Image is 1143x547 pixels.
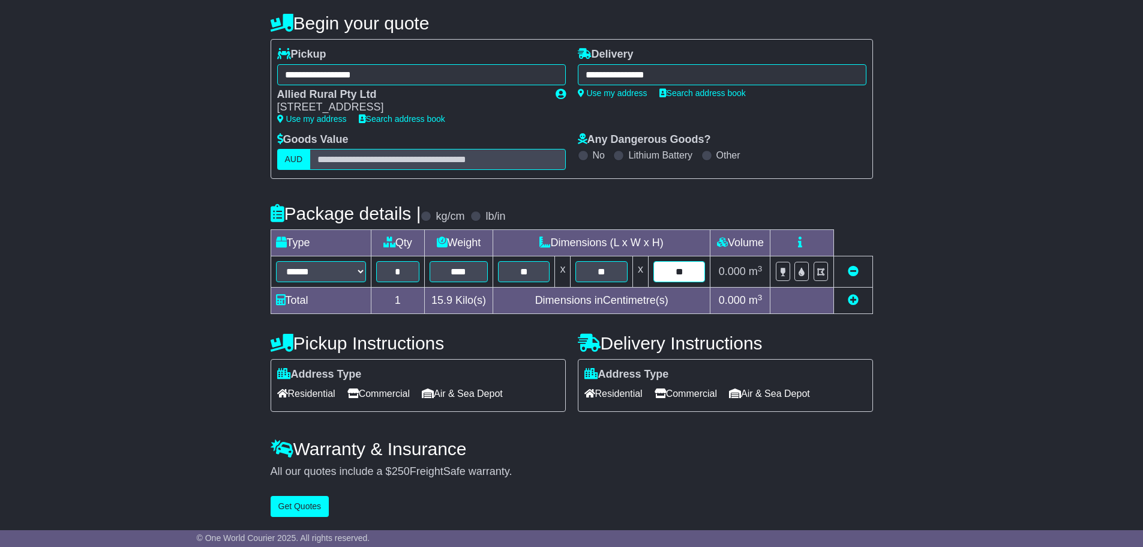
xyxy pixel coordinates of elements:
[758,264,763,273] sup: 3
[716,150,740,161] label: Other
[271,204,421,223] h4: Package details |
[848,265,859,277] a: Remove this item
[197,533,370,543] span: © One World Courier 2025. All rights reserved.
[271,230,371,256] td: Type
[758,293,763,302] sup: 3
[436,210,464,223] label: kg/cm
[371,288,424,314] td: 1
[277,133,349,147] label: Goods Value
[271,288,371,314] td: Total
[431,294,452,306] span: 15.9
[422,384,503,403] span: Air & Sea Depot
[578,48,634,61] label: Delivery
[359,114,445,124] a: Search address book
[493,230,710,256] td: Dimensions (L x W x H)
[392,465,410,477] span: 250
[710,230,770,256] td: Volume
[848,294,859,306] a: Add new item
[729,384,810,403] span: Air & Sea Depot
[493,288,710,314] td: Dimensions in Centimetre(s)
[555,256,571,288] td: x
[424,230,493,256] td: Weight
[655,384,717,403] span: Commercial
[485,210,505,223] label: lb/in
[271,333,566,353] h4: Pickup Instructions
[277,88,544,101] div: Allied Rural Pty Ltd
[271,465,873,479] div: All our quotes include a $ FreightSafe warranty.
[749,265,763,277] span: m
[578,88,647,98] a: Use my address
[277,384,335,403] span: Residential
[719,265,746,277] span: 0.000
[584,368,669,381] label: Address Type
[371,230,424,256] td: Qty
[271,496,329,517] button: Get Quotes
[347,384,410,403] span: Commercial
[277,114,347,124] a: Use my address
[632,256,648,288] td: x
[719,294,746,306] span: 0.000
[578,133,711,147] label: Any Dangerous Goods?
[578,333,873,353] h4: Delivery Instructions
[584,384,643,403] span: Residential
[277,368,362,381] label: Address Type
[749,294,763,306] span: m
[271,439,873,459] h4: Warranty & Insurance
[277,101,544,114] div: [STREET_ADDRESS]
[271,13,873,33] h4: Begin your quote
[593,150,605,161] label: No
[628,150,692,161] label: Lithium Battery
[277,149,311,170] label: AUD
[424,288,493,314] td: Kilo(s)
[659,88,746,98] a: Search address book
[277,48,326,61] label: Pickup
